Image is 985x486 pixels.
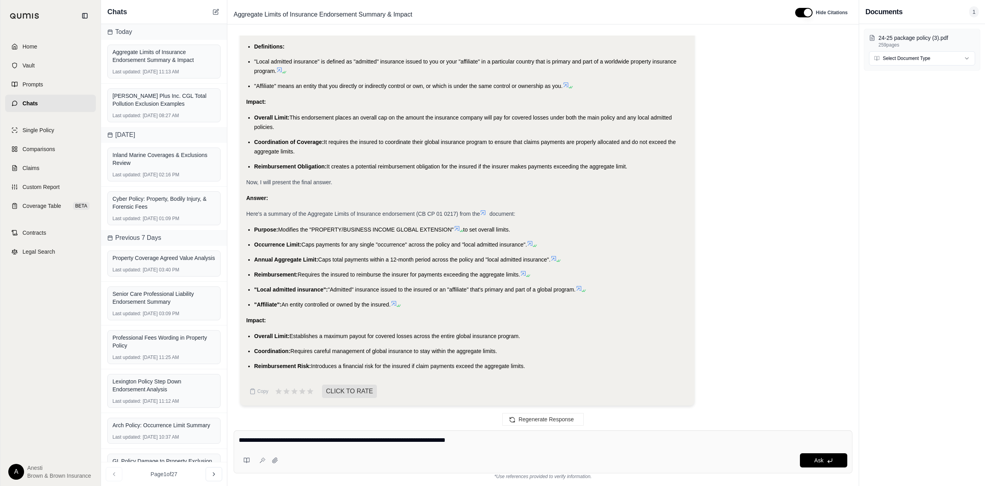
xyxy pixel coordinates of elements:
[254,333,289,339] span: Overall Limit:
[112,290,215,306] div: Senior Care Professional Liability Endorsement Summary
[254,256,318,263] span: Annual Aggregate Limit:
[322,385,377,398] span: CLICK TO RATE
[27,464,91,472] span: Anesti
[27,472,91,480] span: Brown & Brown Insurance
[281,301,390,308] span: An entity controlled or owned by the insured.
[10,13,39,19] img: Qumis Logo
[5,95,96,112] a: Chats
[211,7,221,17] button: New Chat
[257,388,268,394] span: Copy
[254,271,298,278] span: Reimbursement:
[254,348,290,354] span: Coordination:
[112,195,215,211] div: Cyber Policy: Property, Bodily Injury, & Forensic Fees
[254,226,278,233] span: Purpose:
[112,310,215,317] div: [DATE] 03:09 PM
[246,195,268,201] strong: Answer:
[112,334,215,350] div: Professional Fees Wording in Property Policy
[112,48,215,64] div: Aggregate Limits of Insurance Endorsement Summary & Impact
[112,398,141,404] span: Last updated:
[8,464,24,480] div: A
[112,354,215,361] div: [DATE] 11:25 AM
[502,413,584,426] button: Regenerate Response
[254,58,676,74] span: "Local admitted insurance" is defined as "admitted" insurance issued to you or your "affiliate" i...
[5,224,96,241] a: Contracts
[112,112,141,119] span: Last updated:
[298,271,520,278] span: Requires the insured to reimburse the insurer for payments exceeding the aggregate limits.
[289,333,520,339] span: Establishes a maximum payout for covered losses across the entire global insurance program.
[254,139,324,145] span: Coordination of Coverage:
[878,34,975,42] p: 24-25 package policy (3).pdf
[5,178,96,196] a: Custom Report
[79,9,91,22] button: Collapse sidebar
[22,126,54,134] span: Single Policy
[311,363,525,369] span: Introduces a financial risk for the insured if claim payments exceed the aggregate limits.
[22,62,35,69] span: Vault
[246,179,332,185] span: Now, I will present the final answer.
[5,243,96,260] a: Legal Search
[112,151,215,167] div: Inland Marine Coverages & Exclusions Review
[22,248,55,256] span: Legal Search
[73,202,90,210] span: BETA
[112,267,215,273] div: [DATE] 03:40 PM
[519,416,574,422] span: Regenerate Response
[112,69,141,75] span: Last updated:
[5,121,96,139] a: Single Policy
[101,230,227,246] div: Previous 7 Days
[254,163,327,170] span: Reimbursement Obligation:
[254,363,311,369] span: Reimbursement Risk:
[254,286,328,293] span: "Local admitted insurance":
[290,348,497,354] span: Requires careful management of global insurance to stay within the aggregate limits.
[230,8,416,21] span: Aggregate Limits of Insurance Endorsement Summary & Impact
[22,164,39,172] span: Claims
[112,398,215,404] div: [DATE] 11:12 AM
[5,38,96,55] a: Home
[246,317,266,323] strong: Impact:
[107,6,127,17] span: Chats
[254,114,289,121] span: Overall Limit:
[112,92,215,108] div: [PERSON_NAME] Plus Inc. CGL Total Pollution Exclusion Examples
[112,434,141,440] span: Last updated:
[230,8,786,21] div: Edit Title
[22,43,37,50] span: Home
[246,211,480,217] span: Here's a summary of the Aggregate Limits of Insurance endorsement (CB CP 01 0217) from the
[5,140,96,158] a: Comparisons
[5,197,96,215] a: Coverage TableBETA
[101,24,227,40] div: Today
[463,226,510,233] span: to set overall limits.
[5,159,96,177] a: Claims
[112,421,215,429] div: Arch Policy: Occurrence Limit Summary
[318,256,551,263] span: Caps total payments within a 12-month period across the policy and "local admitted insurance".
[22,99,38,107] span: Chats
[301,241,527,248] span: Caps payments for any single "occurrence" across the policy and "local admitted insurance".
[112,310,141,317] span: Last updated:
[254,301,281,308] span: "Affiliate":
[112,172,215,178] div: [DATE] 02:16 PM
[112,434,215,440] div: [DATE] 10:37 AM
[22,183,60,191] span: Custom Report
[816,9,848,16] span: Hide Citations
[22,229,46,237] span: Contracts
[278,226,454,233] span: Modifies the "PROPERTY/BUSINESS INCOME GLOBAL EXTENSION"
[112,112,215,119] div: [DATE] 08:27 AM
[22,80,43,88] span: Prompts
[234,473,852,480] div: *Use references provided to verify information.
[254,43,285,50] span: Definitions:
[865,6,903,17] h3: Documents
[112,69,215,75] div: [DATE] 11:13 AM
[254,83,563,89] span: "Affiliate" means an entity that you directly or indirectly control or own, or which is under the...
[112,215,215,222] div: [DATE] 01:09 PM
[969,6,979,17] span: 1
[328,286,576,293] span: "Admitted" insurance issued to the insured or an "affiliate" that's primary and part of a global ...
[878,42,975,48] p: 259 pages
[246,99,266,105] strong: Impact:
[489,211,515,217] span: document:
[5,76,96,93] a: Prompts
[327,163,627,170] span: It creates a potential reimbursement obligation for the insured if the insurer makes payments exc...
[112,215,141,222] span: Last updated:
[151,470,178,478] span: Page 1 of 27
[254,114,672,130] span: This endorsement places an overall cap on the amount the insurance company will pay for covered l...
[112,457,215,473] div: GL Policy Damage to Property Exclusion and Coverage
[22,145,55,153] span: Comparisons
[814,457,823,464] span: Ask
[112,267,141,273] span: Last updated:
